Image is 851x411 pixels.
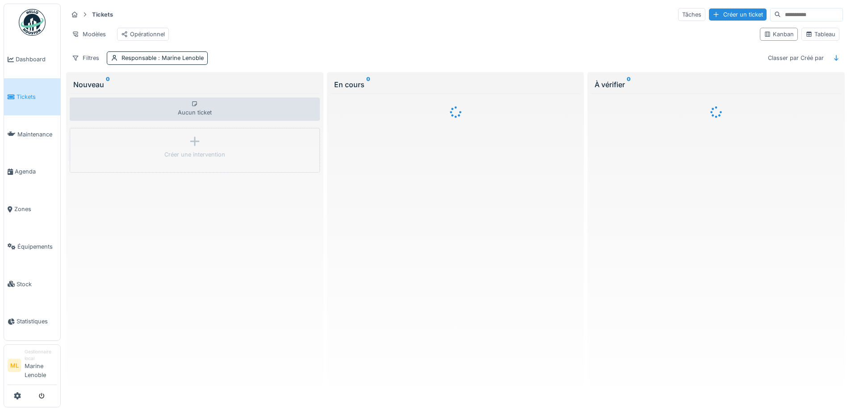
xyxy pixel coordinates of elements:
span: Statistiques [17,317,57,326]
div: Modèles [68,28,110,41]
a: ML Gestionnaire localMarine Lenoble [8,348,57,385]
a: Zones [4,191,60,228]
span: Tickets [17,93,57,101]
div: Kanban [764,30,794,38]
span: Agenda [15,167,57,176]
sup: 0 [106,79,110,90]
span: Stock [17,280,57,288]
span: Maintenance [17,130,57,139]
img: Badge_color-CXgf-gQk.svg [19,9,46,36]
a: Statistiques [4,303,60,340]
strong: Tickets [88,10,117,19]
div: Tableau [805,30,835,38]
a: Agenda [4,153,60,191]
div: Classer par Créé par [764,51,828,64]
div: Tâches [678,8,705,21]
span: Équipements [17,242,57,251]
a: Maintenance [4,115,60,153]
span: Zones [14,205,57,213]
div: À vérifier [595,79,838,90]
a: Stock [4,265,60,303]
div: Aucun ticket [70,97,320,121]
sup: 0 [366,79,370,90]
div: Filtres [68,51,103,64]
li: ML [8,359,21,372]
div: En cours [334,79,577,90]
div: Responsable [122,54,204,62]
div: Opérationnel [121,30,165,38]
a: Équipements [4,228,60,266]
span: Dashboard [16,55,57,64]
div: Créer un ticket [709,8,767,21]
a: Tickets [4,78,60,116]
sup: 0 [627,79,631,90]
div: Gestionnaire local [25,348,57,362]
div: Nouveau [73,79,316,90]
a: Dashboard [4,41,60,78]
div: Créer une intervention [164,150,225,159]
li: Marine Lenoble [25,348,57,383]
span: : Marine Lenoble [156,55,204,61]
